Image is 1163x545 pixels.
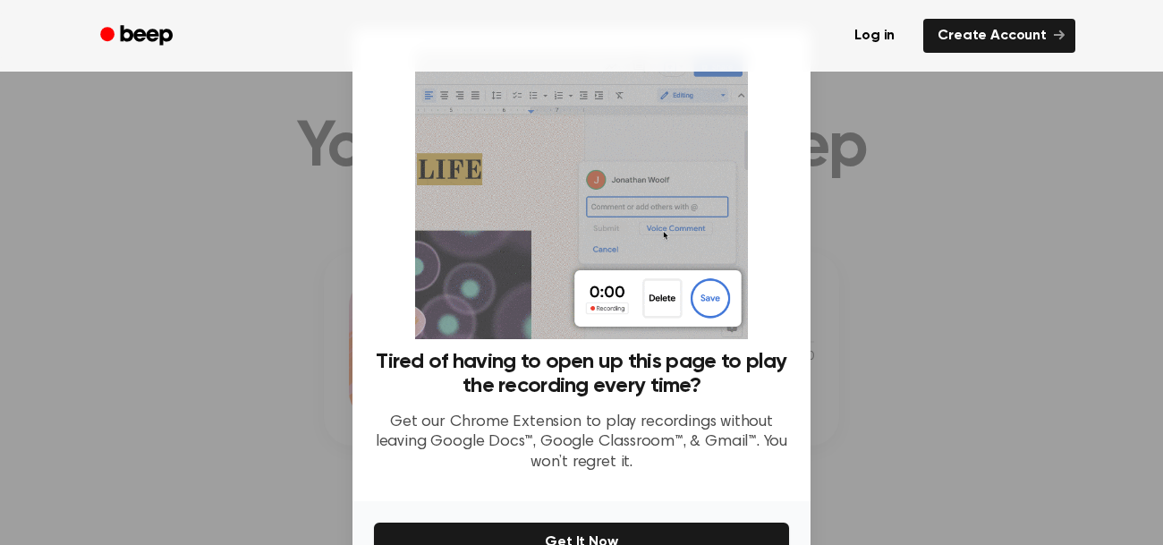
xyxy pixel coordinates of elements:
p: Get our Chrome Extension to play recordings without leaving Google Docs™, Google Classroom™, & Gm... [374,413,789,473]
h3: Tired of having to open up this page to play the recording every time? [374,350,789,398]
a: Log in [836,15,913,56]
a: Create Account [923,19,1075,53]
img: Beep extension in action [415,50,747,339]
a: Beep [88,19,189,54]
